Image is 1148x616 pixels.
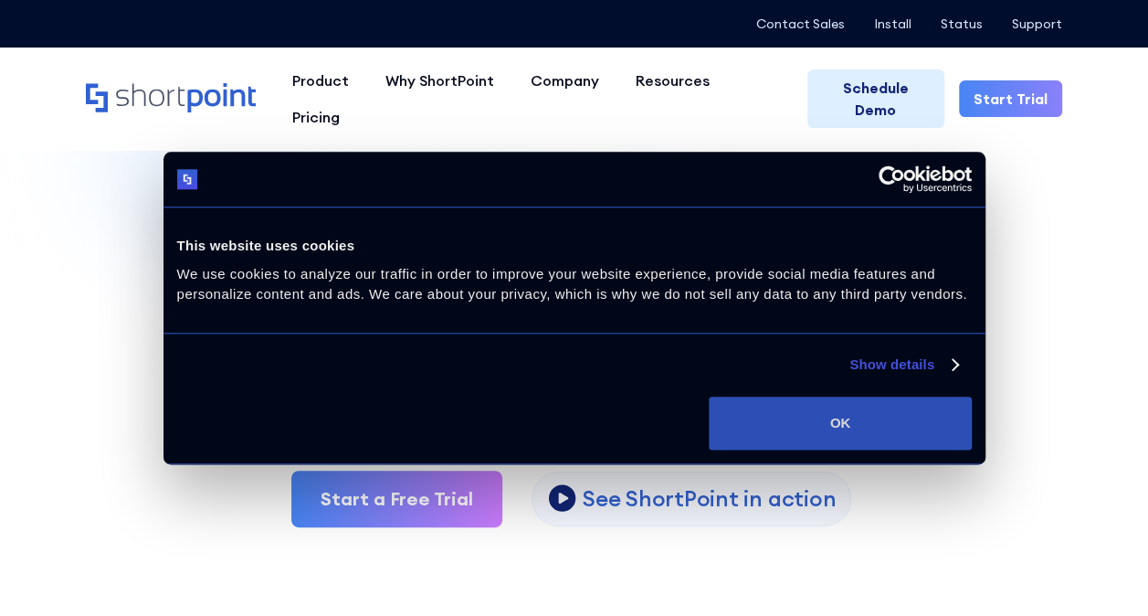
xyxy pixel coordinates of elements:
img: logo [177,169,198,190]
a: Resources [617,62,728,99]
a: Usercentrics Cookiebot - opens in a new window [812,165,972,193]
a: Show details [849,354,957,376]
button: OK [709,397,971,450]
span: We use cookies to analyze our traffic in order to improve your website experience, provide social... [177,266,967,303]
p: See ShortPoint in action [583,484,836,513]
p: Explore dozens of SharePoint templates — install fast and customize without code. Site, intranet,... [86,394,1061,438]
a: Status [941,16,983,31]
div: Product [292,69,349,91]
div: Company [531,69,599,91]
a: Why ShortPoint [367,62,512,99]
a: Install [874,16,911,31]
div: Why ShortPoint [385,69,494,91]
a: open lightbox [532,472,851,526]
a: Product [274,62,367,99]
a: Home [86,83,256,114]
div: Fully customizable SharePoint templates with ShortPoint [86,250,1061,379]
a: Start a Free Trial [291,471,502,527]
div: This website uses cookies [177,235,972,257]
a: Start Trial [959,80,1062,117]
a: Contact Sales [756,16,845,31]
a: Schedule Demo [807,69,944,128]
div: Resources [636,69,710,91]
h1: SHAREPOINT TEMPLATES [86,208,1061,221]
iframe: Chat Widget [1057,528,1148,616]
a: Company [512,62,617,99]
div: Pricing [292,106,340,128]
a: Pricing [274,99,358,135]
a: Support [1012,16,1062,31]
